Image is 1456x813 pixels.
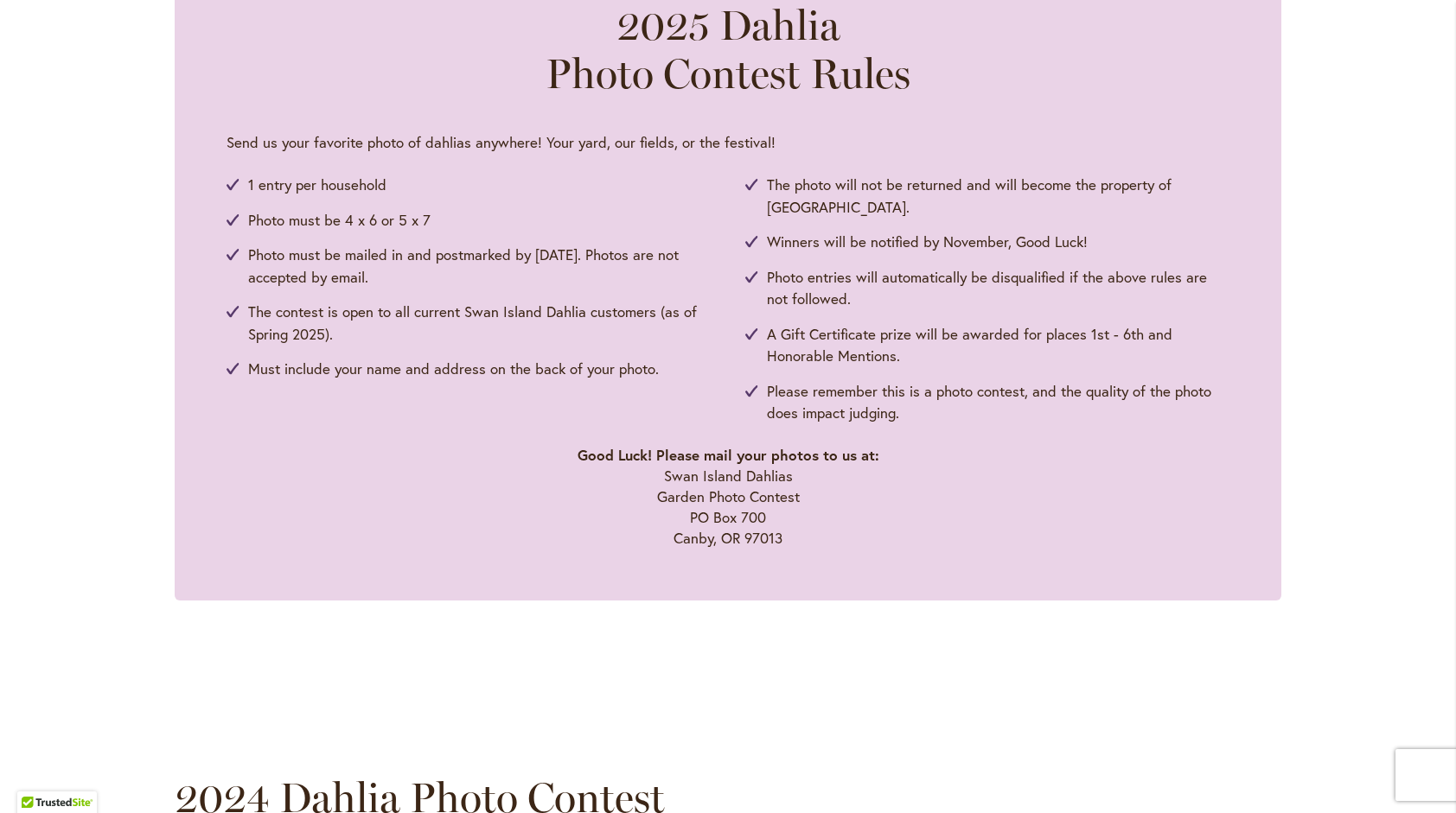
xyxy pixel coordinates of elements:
[248,209,431,232] span: Photo must be 4 x 6 or 5 x 7
[248,358,659,380] span: Must include your name and address on the back of your photo.
[248,301,711,345] span: The contest is open to all current Swan Island Dahlia customers (as of Spring 2025).
[767,231,1088,253] span: Winners will be notified by November, Good Luck!
[767,266,1229,310] span: Photo entries will automatically be disqualified if the above rules are not followed.
[767,380,1229,424] span: Please remember this is a photo contest, and the quality of the photo does impact judging.
[767,174,1229,218] span: The photo will not be returned and will become the property of [GEOGRAPHIC_DATA].
[767,323,1229,367] span: A Gift Certificate prize will be awarded for places 1st - 6th and Honorable Mentions.
[248,244,711,288] span: Photo must be mailed in and postmarked by [DATE]. Photos are not accepted by email.
[227,132,1229,153] p: Send us your favorite photo of dahlias anywhere! Your yard, our fields, or the festival!
[578,445,879,465] strong: Good Luck! Please mail your photos to us at:
[227,1,1229,98] h2: 2025 Dahlia Photo Contest Rules
[248,174,386,196] span: 1 entry per household
[227,445,1229,549] p: Swan Island Dahlias Garden Photo Contest PO Box 700 Canby, OR 97013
